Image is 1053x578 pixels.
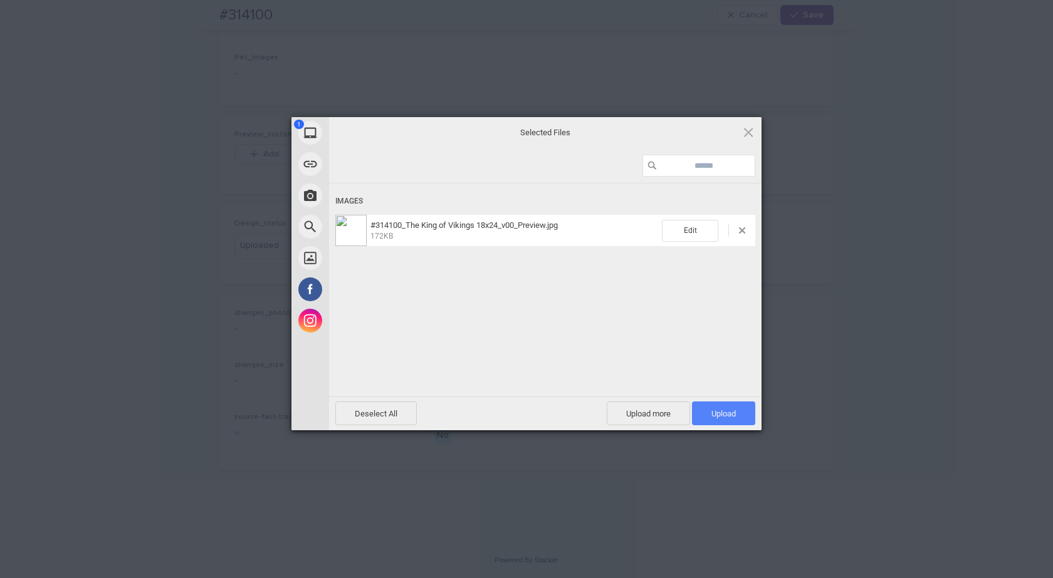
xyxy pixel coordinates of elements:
[741,125,755,139] span: Click here or hit ESC to close picker
[662,220,718,242] span: Edit
[294,120,304,129] span: 1
[370,232,393,240] span: 172KB
[420,126,671,138] span: Selected Files
[335,190,755,213] div: Images
[291,274,442,305] div: Facebook
[291,211,442,242] div: Web Search
[291,305,442,336] div: Instagram
[291,148,442,180] div: Link (URL)
[711,409,736,418] span: Upload
[607,401,690,425] span: Upload more
[291,242,442,274] div: Unsplash
[692,401,755,425] span: Upload
[291,180,442,211] div: Take Photo
[367,220,662,241] span: #314100_The King of Vikings 18x24_v00_Preview.jpg
[291,117,442,148] div: My Device
[370,220,558,230] span: #314100_The King of Vikings 18x24_v00_Preview.jpg
[335,401,417,425] span: Deselect All
[335,215,367,246] img: 2c8b5efc-1fb8-4f9d-b8ce-361a2b84cc8b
